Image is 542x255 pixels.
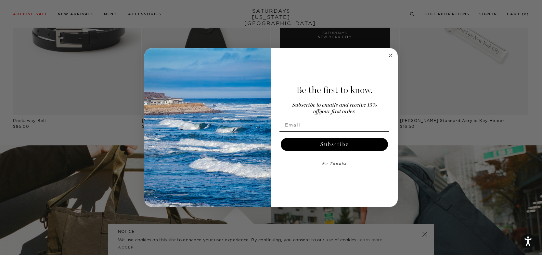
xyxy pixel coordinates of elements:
button: Close dialog [387,51,394,59]
img: underline [279,131,389,132]
img: 125c788d-000d-4f3e-b05a-1b92b2a23ec9.jpeg [144,48,271,207]
button: Subscribe [281,138,388,151]
input: Email [279,118,389,131]
button: No Thanks [279,157,389,170]
span: Be the first to know. [296,85,373,96]
span: Subscribe to emails and receive 15% [292,102,377,108]
span: off [313,109,319,114]
span: your first order. [319,109,355,114]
